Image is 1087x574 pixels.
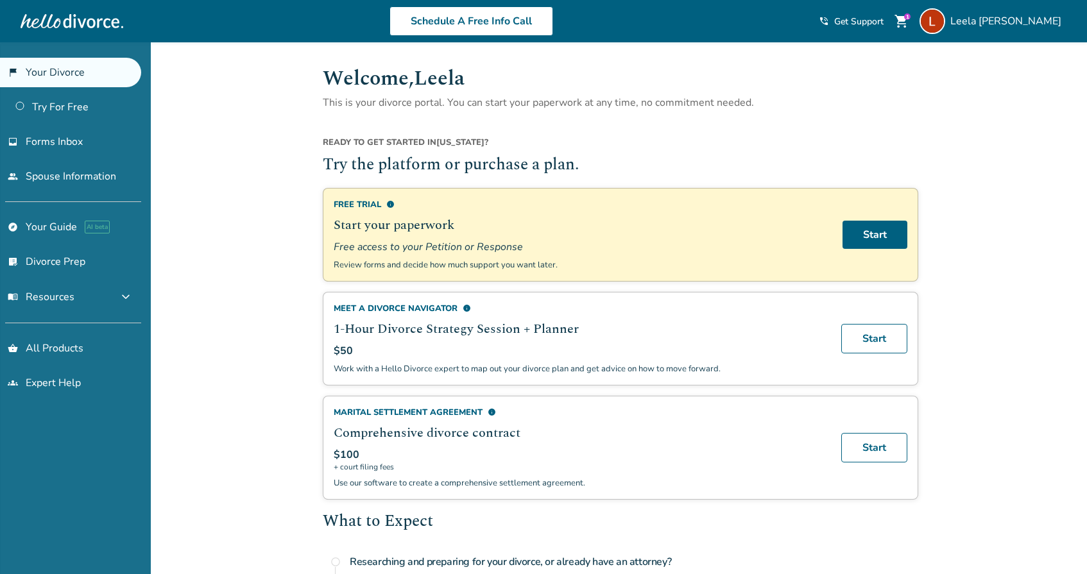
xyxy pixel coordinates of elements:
[834,15,884,28] span: Get Support
[334,477,826,489] p: Use our software to create a comprehensive settlement agreement.
[841,324,907,353] a: Start
[323,510,918,534] h2: What to Expect
[334,215,827,235] h2: Start your paperwork
[8,222,18,232] span: explore
[389,6,553,36] a: Schedule A Free Info Call
[330,557,341,567] span: radio_button_unchecked
[334,240,827,254] span: Free access to your Petition or Response
[894,13,909,29] span: shopping_cart
[8,290,74,304] span: Resources
[8,137,18,147] span: inbox
[8,67,18,78] span: flag_2
[819,15,884,28] a: phone_in_talkGet Support
[8,257,18,267] span: list_alt_check
[8,343,18,353] span: shopping_basket
[334,407,826,418] div: Marital Settlement Agreement
[334,462,826,472] span: + court filing fees
[334,303,826,314] div: Meet a divorce navigator
[8,292,18,302] span: menu_book
[323,137,918,153] div: [US_STATE] ?
[8,171,18,181] span: people
[950,14,1066,28] span: Leela [PERSON_NAME]
[463,304,471,312] span: info
[334,199,827,210] div: Free Trial
[323,63,918,94] h1: Welcome, Leela
[334,259,827,271] p: Review forms and decide how much support you want later.
[904,13,911,20] div: 1
[841,433,907,462] a: Start
[26,135,83,149] span: Forms Inbox
[334,344,353,358] span: $50
[323,137,436,148] span: Ready to get started in
[85,221,110,233] span: AI beta
[843,221,907,249] a: Start
[1023,512,1087,574] iframe: Chat Widget
[334,448,359,462] span: $100
[118,289,133,305] span: expand_more
[488,408,496,416] span: info
[334,423,826,443] h2: Comprehensive divorce contract
[323,153,918,178] h2: Try the platform or purchase a plan.
[323,94,918,111] p: This is your divorce portal. You can start your paperwork at any time, no commitment needed.
[334,363,826,375] p: Work with a Hello Divorce expert to map out your divorce plan and get advice on how to move forward.
[920,8,945,34] img: Leela
[819,16,829,26] span: phone_in_talk
[8,378,18,388] span: groups
[386,200,395,208] span: info
[334,319,826,339] h2: 1-Hour Divorce Strategy Session + Planner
